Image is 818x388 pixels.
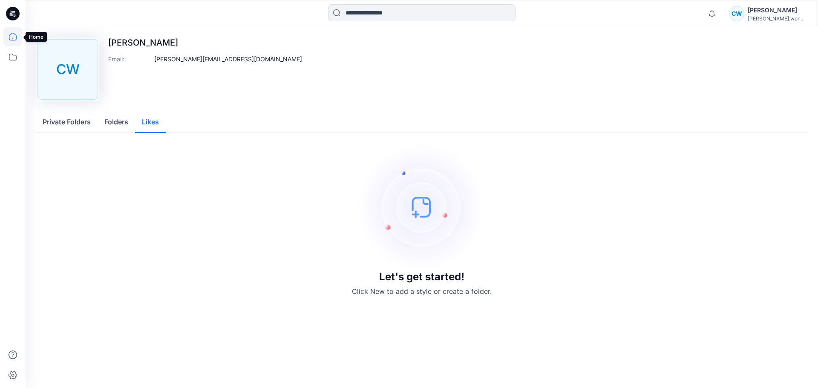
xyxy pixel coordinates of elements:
[135,112,166,133] button: Likes
[37,39,98,100] div: CW
[358,143,486,271] img: empty-state-image.svg
[352,286,492,296] p: Click New to add a style or create a folder.
[108,55,151,63] p: Email :
[108,37,302,48] p: [PERSON_NAME]
[36,112,98,133] button: Private Folders
[748,5,807,15] div: [PERSON_NAME]
[748,15,807,22] div: [PERSON_NAME].wong74@gmai...
[154,55,302,63] p: [PERSON_NAME][EMAIL_ADDRESS][DOMAIN_NAME]
[379,271,464,283] h3: Let's get started!
[98,112,135,133] button: Folders
[729,6,744,21] div: CW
